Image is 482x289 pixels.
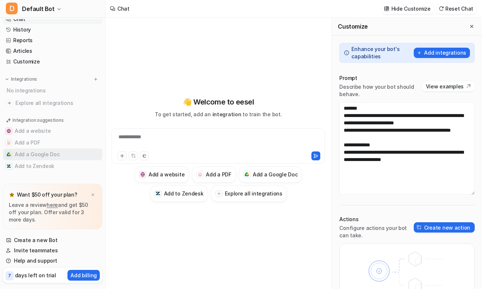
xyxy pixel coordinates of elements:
[17,191,77,198] p: Want $50 off your plan?
[253,171,298,178] h3: Add a Google Doc
[4,84,102,96] div: No integrations
[3,256,102,266] a: Help and support
[3,35,102,45] a: Reports
[140,172,145,177] img: Add a website
[245,172,249,177] img: Add a Google Doc
[417,225,422,230] img: create-action-icon.svg
[7,152,11,157] img: Add a Google Doc
[47,202,58,208] a: here
[11,76,37,82] p: Integrations
[225,190,282,197] h3: Explore all integrations
[422,81,475,91] button: View examples
[15,97,99,109] span: Explore all integrations
[15,271,56,279] p: days left on trial
[150,186,208,202] button: Add to ZendeskAdd to Zendesk
[351,45,412,60] p: Enhance your bot's capabilities
[7,129,11,133] img: Add a website
[67,270,100,281] button: Add billing
[22,4,55,14] span: Default Bot
[206,171,231,178] h3: Add a PDF
[156,191,160,196] img: Add to Zendesk
[6,99,13,107] img: explore all integrations
[198,172,202,177] img: Add a PDF
[93,77,98,82] img: menu_add.svg
[3,25,102,35] a: History
[117,5,129,12] div: Chat
[3,46,102,56] a: Articles
[9,192,15,198] img: star
[3,56,102,67] a: Customize
[3,137,102,149] button: Add a PDFAdd a PDF
[382,3,434,14] button: Hide Customize
[3,98,102,108] a: Explore all integrations
[7,140,11,145] img: Add a PDF
[3,160,102,172] button: Add to ZendeskAdd to Zendesk
[8,272,11,279] p: 7
[3,76,39,83] button: Integrations
[338,23,368,30] h2: Customize
[149,171,185,178] h3: Add a website
[135,167,189,183] button: Add a websiteAdd a website
[9,201,96,223] p: Leave a review and get $50 off your plan. Offer valid for 3 more days.
[437,3,476,14] button: Reset Chat
[467,22,476,31] button: Close flyout
[439,6,444,11] img: reset
[384,6,389,11] img: customize
[192,167,235,183] button: Add a PDFAdd a PDF
[339,216,413,223] p: Actions
[3,14,102,24] a: Chat
[6,3,18,14] span: D
[339,83,422,98] p: Describe how your bot should behave.
[183,96,254,107] p: 👋 Welcome to eesel
[414,48,470,58] button: Add integrations
[211,186,287,202] button: Explore all integrations
[164,190,204,197] h3: Add to Zendesk
[339,74,422,82] p: Prompt
[3,149,102,160] button: Add a Google DocAdd a Google Doc
[212,111,241,117] span: integration
[70,271,97,279] p: Add billing
[155,110,282,118] p: To get started, add an to train the bot.
[3,125,102,137] button: Add a websiteAdd a website
[391,5,431,12] p: Hide Customize
[3,245,102,256] a: Invite teammates
[239,167,302,183] button: Add a Google DocAdd a Google Doc
[3,235,102,245] a: Create a new Bot
[12,117,63,124] p: Integration suggestions
[4,77,10,82] img: expand menu
[7,164,11,168] img: Add to Zendesk
[339,224,413,239] p: Configure actions your bot can take.
[91,193,95,197] img: x
[414,222,475,233] button: Create new action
